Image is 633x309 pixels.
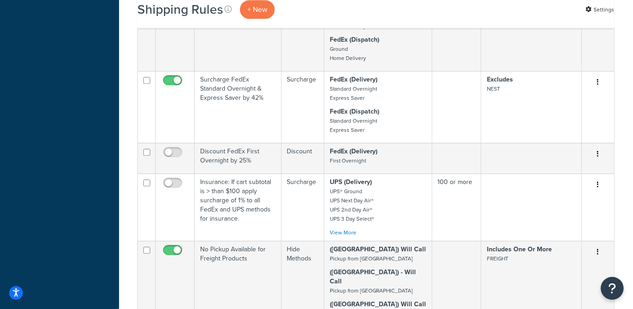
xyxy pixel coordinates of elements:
[330,117,377,134] small: Standard Overnight Express Saver
[330,146,377,156] strong: FedEx (Delivery)
[282,173,325,241] td: Surcharge
[432,173,482,241] td: 100 or more
[601,277,624,300] button: Open Resource Center
[487,255,508,263] small: FREIGHT
[282,71,325,143] td: Surcharge
[195,173,282,241] td: Insurance: If cart subtotal is > than $100 apply surcharge of 1% to all FedEx and UPS methods for...
[195,143,282,173] td: Discount FedEx First Overnight by 25%
[330,177,372,187] strong: UPS (Delivery)
[586,3,615,16] a: Settings
[487,244,552,254] strong: Includes One Or More
[330,75,377,84] strong: FedEx (Delivery)
[137,0,223,18] h1: Shipping Rules
[330,244,426,254] strong: ([GEOGRAPHIC_DATA]) Will Call
[330,35,379,44] strong: FedEx (Dispatch)
[330,267,416,286] strong: ([GEOGRAPHIC_DATA]) - Will Call
[195,71,282,143] td: Surcharge FedEx Standard Overnight & Express Saver by 42%
[330,85,377,102] small: Standard Overnight Express Saver
[330,45,366,62] small: Ground Home Delivery
[487,85,500,93] small: NEST
[487,75,513,84] strong: Excludes
[330,157,366,165] small: First Overnight
[330,255,413,263] small: Pickup from [GEOGRAPHIC_DATA]
[330,299,426,309] strong: ([GEOGRAPHIC_DATA]) Will Call
[330,287,413,295] small: Pickup from [GEOGRAPHIC_DATA]
[330,187,374,223] small: UPS® Ground UPS Next Day Air® UPS 2nd Day Air® UPS 3 Day Select®
[330,107,379,116] strong: FedEx (Dispatch)
[330,228,356,237] a: View More
[282,143,325,173] td: Discount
